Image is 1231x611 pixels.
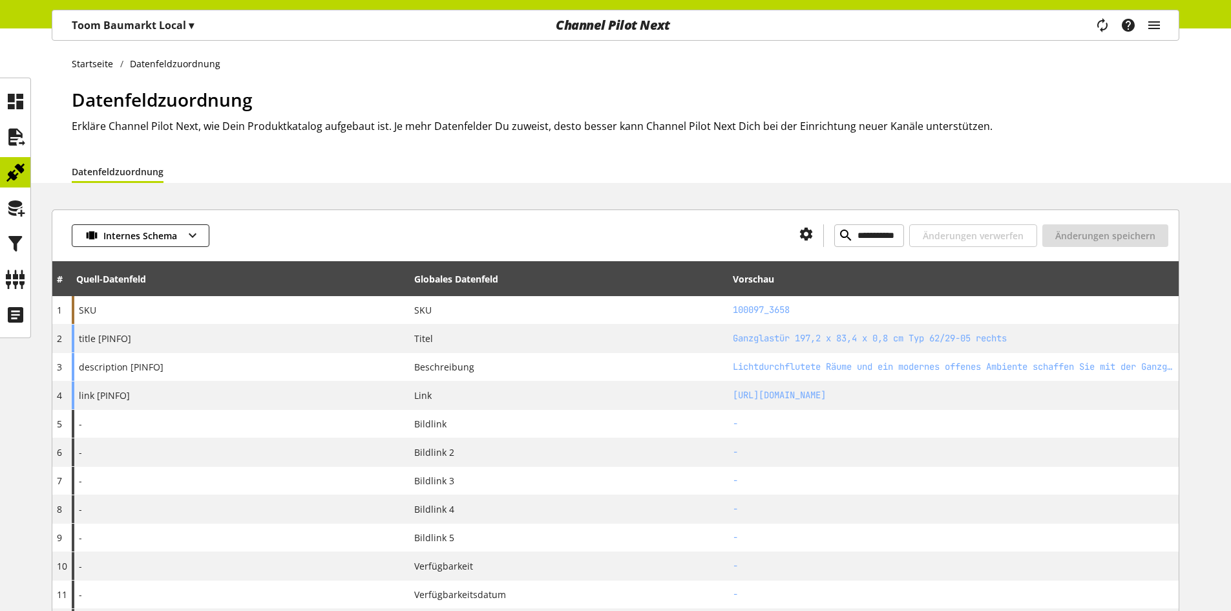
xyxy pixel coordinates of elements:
span: SKU [414,303,432,317]
span: Bildlink 5 [414,531,454,544]
h2: - [733,559,1174,573]
span: title [PINFO] [79,332,131,345]
span: ▾ [189,18,194,32]
span: 1 [57,304,62,316]
span: 2 [57,332,62,345]
span: Beschreibung [414,360,474,374]
span: Bildlink 3 [414,474,454,488]
span: - [79,445,82,459]
h2: Ganzglastür 197,2 x 83,4 x 0,8 cm Typ 62/29-05 rechts [733,332,1174,345]
h2: - [733,502,1174,516]
span: - [79,531,82,544]
span: 8 [57,503,62,515]
a: Datenfeldzuordnung [72,165,163,178]
h2: - [733,417,1174,431]
span: 9 [57,531,62,544]
a: Startseite [72,57,120,70]
button: Internes Schema [72,224,209,247]
span: 7 [57,475,62,487]
span: Datenfeldzuordnung [72,87,253,112]
span: Änderungen speichern [1055,229,1155,242]
span: Bildlink 4 [414,502,454,516]
span: - [79,474,82,488]
div: Vorschau [733,272,774,286]
span: link [PINFO] [79,389,130,402]
h2: - [733,445,1174,459]
h2: https://toom.de/p/ganzglastuer-1972-x-834-x-08-cm-typ-6229-05-rechts/100097 [733,389,1174,402]
h2: - [733,588,1174,601]
span: Titel [414,332,433,345]
img: 1869707a5a2b6c07298f74b45f9d27fa.svg [85,229,98,242]
button: Änderungen verwerfen [909,224,1037,247]
span: - [79,502,82,516]
div: Quell-Datenfeld [76,272,146,286]
span: Änderungen verwerfen [923,229,1024,242]
span: # [57,273,63,285]
h2: Lichtdurchflutete Räume und ein modernes offenes Ambiente schaffen Sie mit der Ganzglastür von Ki... [733,360,1174,374]
button: Änderungen speichern [1042,224,1168,247]
span: description [PINFO] [79,360,163,374]
span: Bildlink 2 [414,445,454,459]
div: Globales Datenfeld [414,272,498,286]
h2: Erkläre Channel Pilot Next, wie Dein Produktkatalog aufgebaut ist. Je mehr Datenfelder Du zuweist... [72,118,1179,134]
span: Bildlink [414,417,447,431]
span: Verfügbarkeitsdatum [414,588,506,601]
h2: 100097_3658 [733,303,1174,317]
span: 3 [57,361,62,373]
span: Verfügbarkeit [414,559,473,573]
span: - [79,417,82,431]
span: 10 [57,560,67,572]
span: Internes Schema [103,229,177,242]
h2: - [733,531,1174,544]
span: Link [414,389,432,402]
span: - [79,559,82,573]
h2: - [733,474,1174,488]
span: 11 [57,588,67,601]
span: 4 [57,389,62,402]
span: 5 [57,418,62,430]
span: SKU [79,303,96,317]
span: - [79,588,82,601]
span: 6 [57,446,62,458]
nav: main navigation [52,10,1179,41]
p: Toom Baumarkt Local [72,17,194,33]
